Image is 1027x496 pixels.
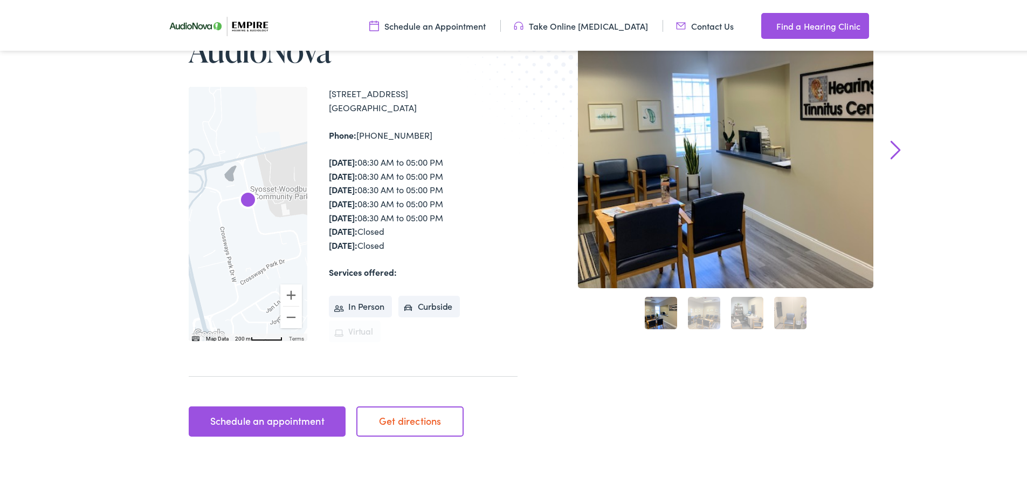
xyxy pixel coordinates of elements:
strong: [DATE]: [329,209,357,221]
img: utility icon [676,18,686,30]
strong: [DATE]: [329,168,357,180]
div: [PHONE_NUMBER] [329,126,518,140]
strong: [DATE]: [329,181,357,193]
div: AudioNova [235,186,261,212]
a: Terms (opens in new tab) [289,334,304,339]
a: 1 [645,295,677,327]
a: 3 [731,295,763,327]
li: Curbside [398,294,460,315]
button: Map Data [206,333,229,341]
h1: AudioNova [189,30,518,66]
strong: [DATE]: [329,154,357,166]
a: Take Online [MEDICAL_DATA] [514,18,648,30]
a: Contact Us [676,18,734,30]
img: Google [191,325,227,339]
strong: [DATE]: [329,195,357,207]
a: 2 [688,295,720,327]
img: utility icon [514,18,523,30]
button: Keyboard shortcuts [192,333,199,341]
a: Open this area in Google Maps (opens a new window) [191,325,227,339]
span: 200 m [235,334,251,339]
button: Zoom out [280,304,302,326]
div: 08:30 AM to 05:00 PM 08:30 AM to 05:00 PM 08:30 AM to 05:00 PM 08:30 AM to 05:00 PM 08:30 AM to 0... [329,153,518,250]
img: utility icon [369,18,379,30]
a: Get directions [356,404,464,434]
div: [STREET_ADDRESS] [GEOGRAPHIC_DATA] [329,85,518,112]
strong: [DATE]: [329,237,357,249]
a: Find a Hearing Clinic [761,11,869,37]
li: Virtual [329,318,381,340]
button: Zoom in [280,282,302,304]
a: Schedule an Appointment [369,18,486,30]
button: Map Scale: 200 m per 55 pixels [232,331,286,339]
a: Schedule an appointment [189,404,346,434]
a: 4 [774,295,807,327]
strong: Phone: [329,127,356,139]
a: Next [891,138,901,158]
strong: Services offered: [329,264,397,276]
li: In Person [329,294,392,315]
img: utility icon [761,17,771,30]
strong: [DATE]: [329,223,357,235]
